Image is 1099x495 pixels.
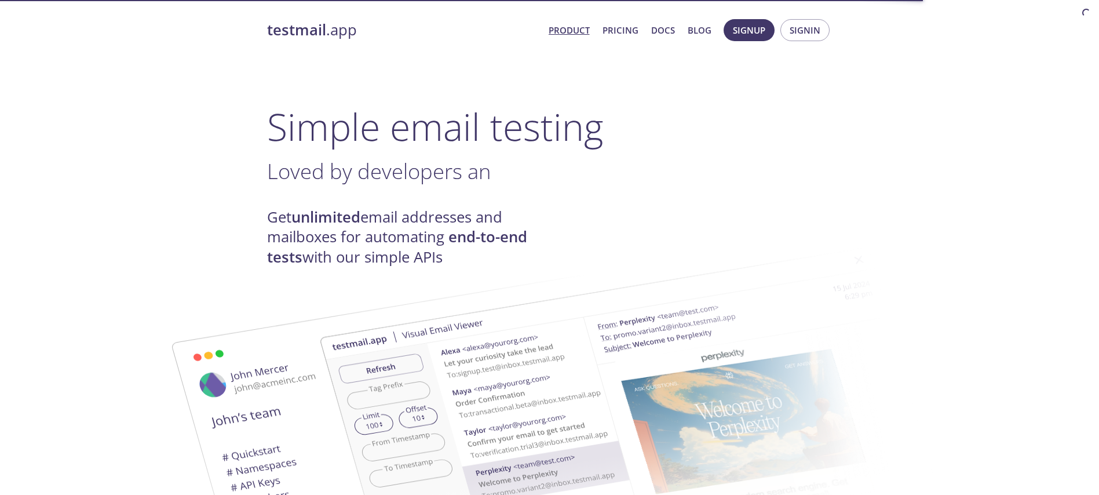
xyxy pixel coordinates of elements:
[688,23,711,38] a: Blog
[724,19,775,41] button: Signup
[267,20,326,40] strong: testmail
[733,23,765,38] span: Signup
[603,23,638,38] a: Pricing
[267,208,550,267] h4: Get email addresses and mailboxes for automating with our simple APIs
[651,23,675,38] a: Docs
[790,23,820,38] span: Signin
[267,104,833,149] h1: Simple email testing
[267,20,539,40] a: testmail.app
[780,19,830,41] button: Signin
[267,156,491,185] span: Loved by developers an
[267,227,527,267] strong: end-to-end tests
[291,207,360,227] strong: unlimited
[549,23,590,38] a: Product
